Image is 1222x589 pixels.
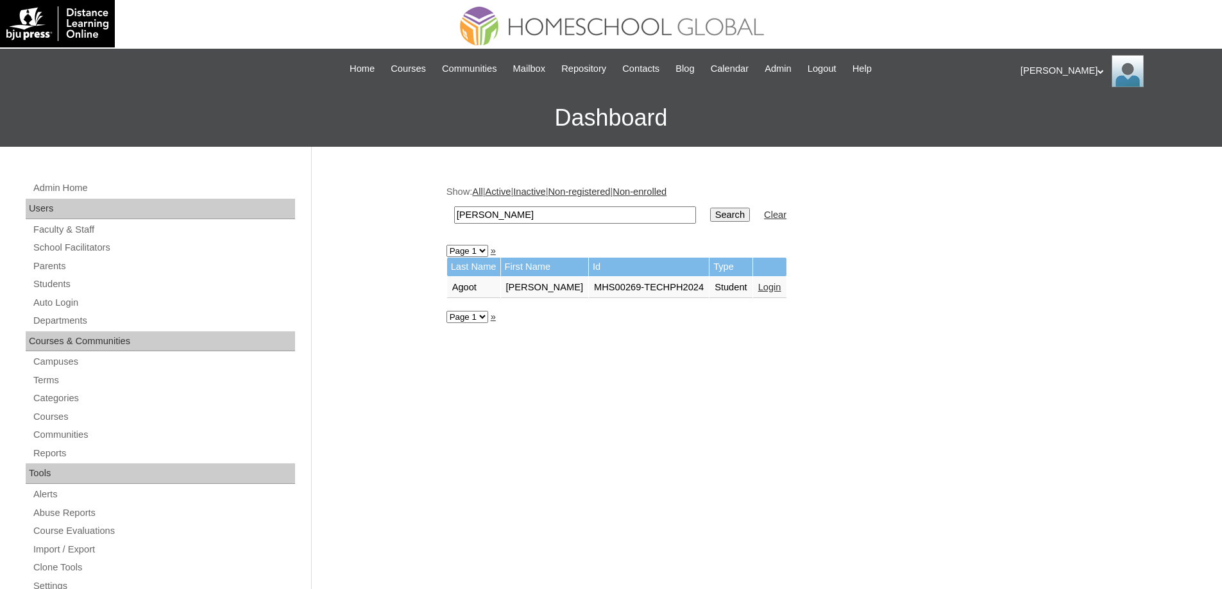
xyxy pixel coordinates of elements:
[758,62,798,76] a: Admin
[32,505,295,521] a: Abuse Reports
[442,62,497,76] span: Communities
[32,240,295,256] a: School Facilitators
[622,62,659,76] span: Contacts
[764,210,786,220] a: Clear
[501,277,589,299] td: [PERSON_NAME]
[26,199,295,219] div: Users
[709,277,752,299] td: Student
[710,208,750,222] input: Search
[32,313,295,329] a: Departments
[472,187,482,197] a: All
[507,62,552,76] a: Mailbox
[32,390,295,406] a: Categories
[6,6,108,41] img: logo-white.png
[447,277,500,299] td: Agoot
[32,409,295,425] a: Courses
[32,486,295,502] a: Alerts
[548,187,611,197] a: Non-registered
[675,62,694,76] span: Blog
[801,62,843,76] a: Logout
[32,542,295,558] a: Import / Export
[32,354,295,370] a: Campuses
[853,62,872,76] span: Help
[704,62,755,76] a: Calendar
[454,206,696,224] input: Search
[32,276,295,292] a: Students
[447,258,500,276] td: Last Name
[32,295,295,311] a: Auto Login
[589,277,709,299] td: MHS00269-TECHPH2024
[32,180,295,196] a: Admin Home
[26,331,295,352] div: Courses & Communities
[32,445,295,461] a: Reports
[32,427,295,443] a: Communities
[446,185,1082,231] div: Show: | | | |
[32,258,295,274] a: Parents
[343,62,381,76] a: Home
[669,62,700,76] a: Blog
[32,372,295,388] a: Terms
[589,258,709,276] td: Id
[846,62,878,76] a: Help
[436,62,504,76] a: Communities
[32,523,295,539] a: Course Evaluations
[32,560,295,576] a: Clone Tools
[6,89,1216,147] h3: Dashboard
[513,62,546,76] span: Mailbox
[491,311,496,322] a: »
[513,187,546,197] a: Inactive
[26,463,295,484] div: Tools
[561,62,606,76] span: Repository
[491,245,496,256] a: »
[391,62,426,76] span: Courses
[758,282,781,292] a: Login
[555,62,613,76] a: Repository
[501,258,589,276] td: First Name
[1112,55,1144,87] img: Ariane Ebuen
[709,258,752,276] td: Type
[485,187,511,197] a: Active
[1021,55,1209,87] div: [PERSON_NAME]
[32,222,295,238] a: Faculty & Staff
[765,62,792,76] span: Admin
[711,62,749,76] span: Calendar
[808,62,836,76] span: Logout
[616,62,666,76] a: Contacts
[613,187,666,197] a: Non-enrolled
[350,62,375,76] span: Home
[384,62,432,76] a: Courses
